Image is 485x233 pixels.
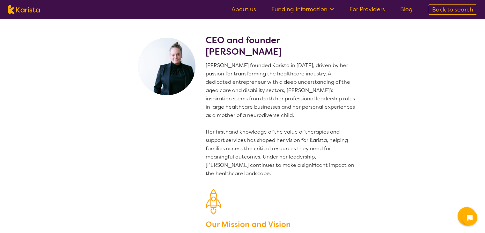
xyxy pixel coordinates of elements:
[206,35,357,58] h2: CEO and founder [PERSON_NAME]
[428,4,477,15] a: Back to search
[206,61,357,178] p: [PERSON_NAME] founded Karista in [DATE], driven by her passion for transforming the healthcare in...
[206,219,357,230] h3: Our Mission and Vision
[349,5,385,13] a: For Providers
[400,5,413,13] a: Blog
[458,207,475,225] button: Channel Menu
[432,6,473,13] span: Back to search
[271,5,334,13] a: Funding Information
[8,5,40,14] img: Karista logo
[231,5,256,13] a: About us
[206,189,221,214] img: Our Mission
